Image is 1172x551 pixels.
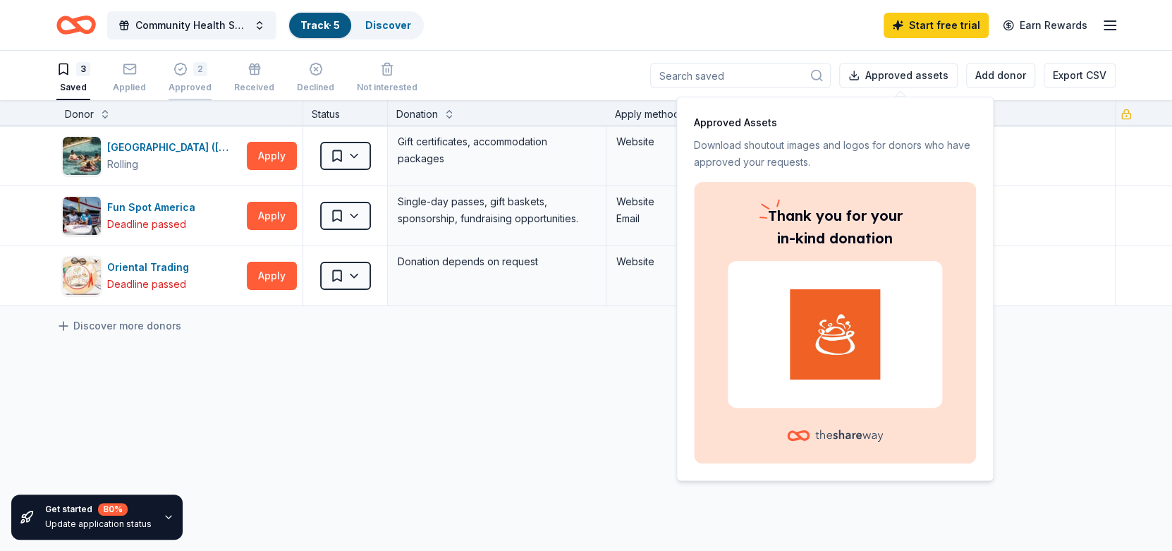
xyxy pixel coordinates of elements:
[98,503,128,516] div: 80 %
[107,11,276,40] button: Community Health Summit
[56,8,96,42] a: Home
[694,137,976,171] p: Download shoutout images and logos for donors who have approved your requests.
[884,13,989,38] a: Start free trial
[300,19,340,31] a: Track· 5
[169,56,212,100] button: 2Approved
[56,317,181,334] a: Discover more donors
[745,289,925,380] img: CookinGenie
[56,56,90,100] button: 3Saved
[63,137,101,175] img: Image for Four Seasons Resort (Orlando)
[616,210,741,227] div: Email
[169,82,212,93] div: Approved
[365,19,411,31] a: Discover
[234,82,274,93] div: Received
[616,253,741,270] div: Website
[113,82,146,93] div: Applied
[694,114,976,131] p: Approved Assets
[107,139,241,156] div: [GEOGRAPHIC_DATA] ([GEOGRAPHIC_DATA])
[65,106,94,123] div: Donor
[616,193,741,210] div: Website
[768,207,812,224] span: Thank
[193,62,207,76] div: 2
[113,56,146,100] button: Applied
[357,82,417,93] div: Not interested
[728,205,942,250] p: you for your in-kind donation
[63,197,101,235] img: Image for Fun Spot America
[297,82,334,93] div: Declined
[76,62,90,76] div: 3
[616,133,741,150] div: Website
[63,257,101,295] img: Image for Oriental Trading
[839,63,958,88] button: Approved assets
[107,259,195,276] div: Oriental Trading
[357,56,417,100] button: Not interested
[107,156,138,173] div: Rolling
[966,63,1035,88] button: Add donor
[650,63,831,88] input: Search saved
[396,132,597,169] div: Gift certificates, accommodation packages
[247,262,297,290] button: Apply
[288,11,424,40] button: Track· 5Discover
[247,202,297,230] button: Apply
[297,56,334,100] button: Declined
[247,142,297,170] button: Apply
[62,256,241,296] button: Image for Oriental TradingOriental TradingDeadline passed
[396,252,597,272] div: Donation depends on request
[107,199,201,216] div: Fun Spot America
[107,216,186,233] div: Deadline passed
[994,13,1096,38] a: Earn Rewards
[45,519,152,530] div: Update application status
[45,503,152,516] div: Get started
[135,17,248,34] span: Community Health Summit
[107,276,186,293] div: Deadline passed
[396,192,597,229] div: Single-day passes, gift baskets, sponsorship, fundraising opportunities.
[1044,63,1116,88] button: Export CSV
[396,106,438,123] div: Donation
[62,196,241,236] button: Image for Fun Spot AmericaFun Spot AmericaDeadline passed
[56,82,90,93] div: Saved
[62,136,241,176] button: Image for Four Seasons Resort (Orlando)[GEOGRAPHIC_DATA] ([GEOGRAPHIC_DATA])Rolling
[303,100,388,126] div: Status
[615,106,680,123] div: Apply method
[234,56,274,100] button: Received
